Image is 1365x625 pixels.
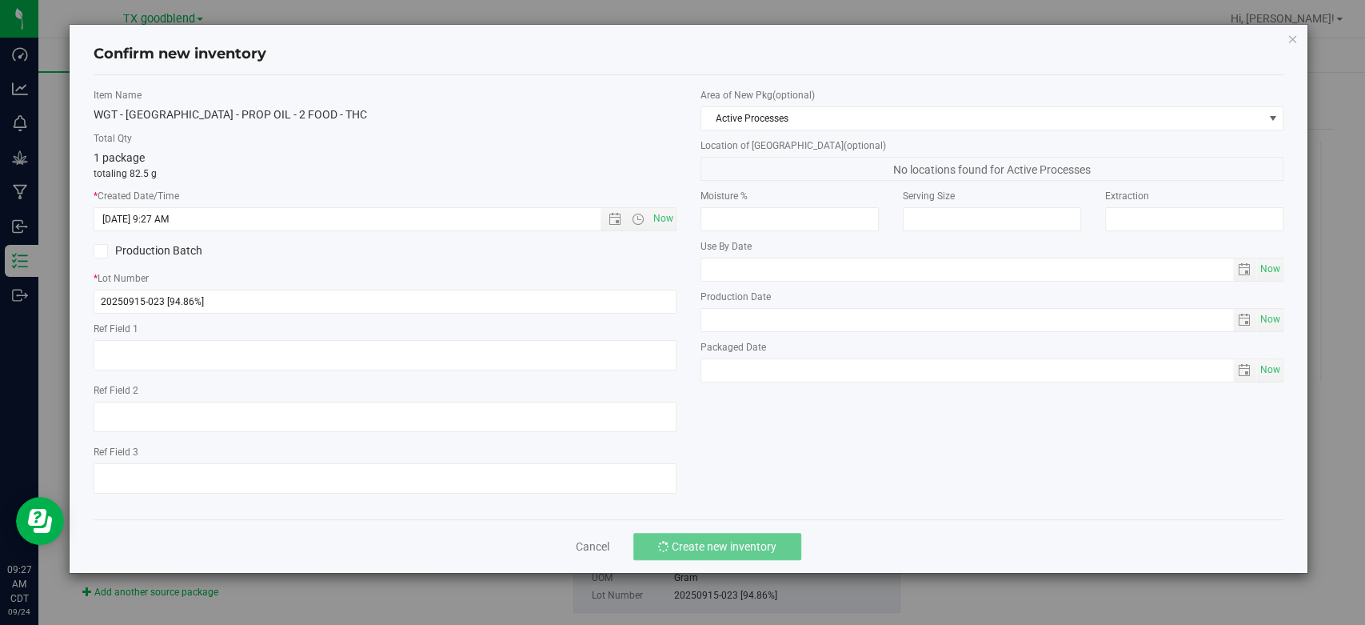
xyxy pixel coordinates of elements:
[94,151,145,164] span: 1 package
[94,106,677,123] div: WGT - [GEOGRAPHIC_DATA] - PROP OIL - 2 FOOD - THC
[1105,189,1283,203] label: Extraction
[700,189,879,203] label: Moisture %
[700,138,1283,153] label: Location of [GEOGRAPHIC_DATA]
[844,140,886,151] span: (optional)
[94,131,677,146] label: Total Qty
[94,242,373,259] label: Production Batch
[94,88,677,102] label: Item Name
[700,340,1283,355] label: Packaged Date
[1233,309,1256,331] span: select
[700,290,1283,304] label: Production Date
[701,107,1263,130] span: Active Processes
[772,90,815,101] span: (optional)
[94,322,677,336] label: Ref Field 1
[1257,308,1284,331] span: Set Current date
[700,239,1283,254] label: Use By Date
[633,533,801,560] button: Create new inventory
[94,383,677,398] label: Ref Field 2
[576,539,609,555] a: Cancel
[700,88,1283,102] label: Area of New Pkg
[903,189,1081,203] label: Serving Size
[1256,309,1283,331] span: select
[94,445,677,459] label: Ref Field 3
[94,166,677,181] p: totaling 82.5 g
[1233,359,1256,382] span: select
[94,44,266,65] h4: Confirm new inventory
[672,540,776,553] span: Create new inventory
[1257,258,1284,281] span: Set Current date
[94,189,677,203] label: Created Date/Time
[700,157,1283,181] span: No locations found for Active Processes
[1233,258,1256,281] span: select
[16,497,64,545] iframe: Resource center
[1257,359,1284,382] span: Set Current date
[1256,359,1283,382] span: select
[625,213,652,226] span: Open the time view
[601,213,629,226] span: Open the date view
[1256,258,1283,281] span: select
[94,271,677,286] label: Lot Number
[650,207,677,230] span: Set Current date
